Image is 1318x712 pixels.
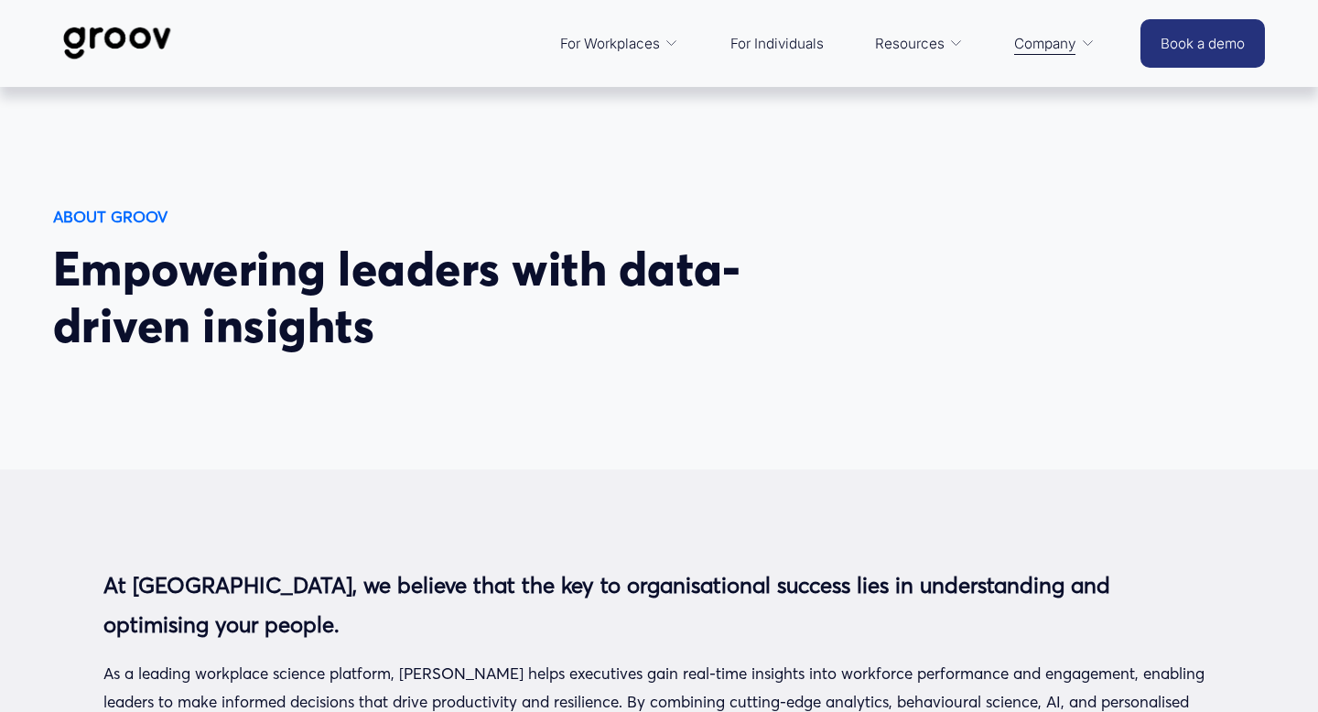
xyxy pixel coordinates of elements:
a: For Individuals [721,22,833,65]
span: For Workplaces [560,31,660,56]
span: Resources [875,31,945,56]
a: folder dropdown [551,22,688,65]
a: folder dropdown [866,22,973,65]
span: Company [1014,31,1075,56]
strong: At [GEOGRAPHIC_DATA], we believe that the key to organisational success lies in understanding and... [103,572,1117,638]
a: Book a demo [1140,19,1265,68]
span: Empowering leaders with data-driven insights [53,240,741,354]
strong: ABOUT GROOV [53,207,167,226]
a: folder dropdown [1005,22,1104,65]
img: Groov | Workplace Science Platform | Unlock Performance | Drive Results [53,13,182,73]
